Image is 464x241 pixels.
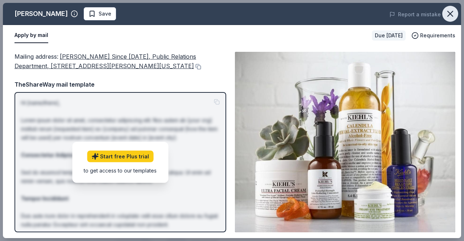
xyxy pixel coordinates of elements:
button: Report a mistake [389,10,441,19]
div: Due [DATE] [372,30,406,41]
button: Apply by mail [14,28,48,43]
span: [PERSON_NAME] Since [DATE], Public Relations Department, [STREET_ADDRESS][PERSON_NAME][US_STATE] [14,53,196,70]
div: Mailing address : [14,52,226,71]
span: Requirements [420,31,455,40]
span: Save [99,9,111,18]
button: Save [84,7,116,20]
div: TheShareWay mail template [14,80,226,89]
div: [PERSON_NAME] [14,8,68,20]
div: to get access to our templates [84,166,157,174]
img: Image for Kiehl's [235,52,455,232]
strong: Tempor Incididunt [21,195,69,201]
button: Requirements [411,31,455,40]
strong: Consectetur Adipiscing [21,152,83,158]
a: Start free Plus trial [87,150,153,162]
